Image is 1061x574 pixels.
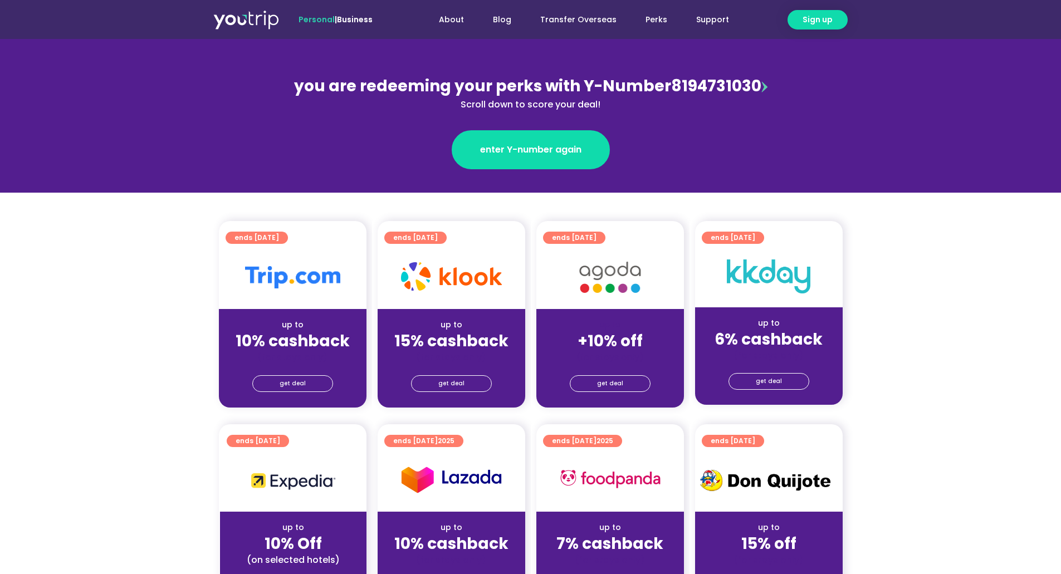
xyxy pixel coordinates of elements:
a: ends [DATE] [226,232,288,244]
span: ends [DATE] [711,435,755,447]
a: get deal [570,375,651,392]
div: up to [228,319,358,331]
span: 2025 [438,436,454,445]
span: 2025 [596,436,613,445]
strong: 10% Off [265,533,322,555]
a: ends [DATE] [227,435,289,447]
a: ends [DATE] [543,232,605,244]
span: ends [DATE] [234,232,279,244]
div: up to [387,522,516,533]
span: up to [600,319,620,330]
div: up to [704,522,834,533]
span: ends [DATE] [552,232,596,244]
a: ends [DATE]2025 [543,435,622,447]
span: Sign up [803,14,833,26]
a: About [424,9,478,30]
a: get deal [728,373,809,390]
div: (for stays only) [545,554,675,566]
a: Blog [478,9,526,30]
div: up to [229,522,358,533]
div: (for stays only) [387,554,516,566]
div: (for stays only) [545,351,675,363]
strong: +10% off [578,330,643,352]
a: get deal [252,375,333,392]
a: ends [DATE] [702,435,764,447]
span: get deal [280,376,306,391]
div: up to [545,522,675,533]
a: get deal [411,375,492,392]
strong: 10% cashback [236,330,350,352]
a: Perks [631,9,682,30]
div: (for stays only) [228,351,358,363]
span: ends [DATE] [393,435,454,447]
span: you are redeeming your perks with Y-Number [294,75,671,97]
span: enter Y-number again [480,143,581,156]
a: ends [DATE]2025 [384,435,463,447]
a: enter Y-number again [452,130,610,169]
a: Transfer Overseas [526,9,631,30]
strong: 15% off [741,533,796,555]
span: get deal [597,376,623,391]
div: (for stays only) [704,350,834,361]
strong: 7% cashback [556,533,663,555]
div: up to [387,319,516,331]
nav: Menu [403,9,744,30]
span: get deal [756,374,782,389]
span: ends [DATE] [393,232,438,244]
span: ends [DATE] [711,232,755,244]
a: Support [682,9,744,30]
div: (on selected hotels) [229,554,358,566]
span: ends [DATE] [236,435,280,447]
a: ends [DATE] [702,232,764,244]
span: Personal [299,14,335,25]
strong: 6% cashback [715,328,823,350]
span: | [299,14,373,25]
a: ends [DATE] [384,232,447,244]
div: (for stays only) [704,554,834,566]
div: (for stays only) [387,351,516,363]
div: Scroll down to score your deal! [289,98,772,111]
div: up to [704,317,834,329]
div: 8194731030 [289,75,772,111]
span: get deal [438,376,465,391]
a: Sign up [788,10,848,30]
strong: 10% cashback [394,533,509,555]
a: Business [337,14,373,25]
strong: 15% cashback [394,330,509,352]
span: ends [DATE] [552,435,613,447]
